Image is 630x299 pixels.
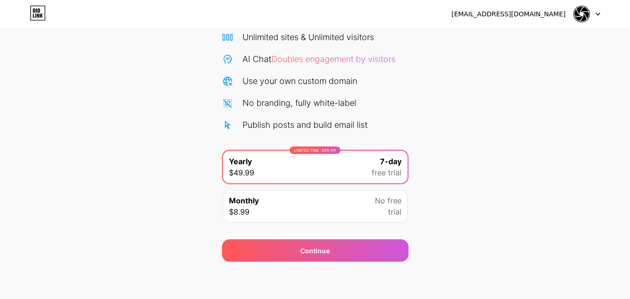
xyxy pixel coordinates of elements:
img: proshootco [573,5,590,23]
span: Monthly [229,195,259,206]
span: $49.99 [229,167,254,178]
div: AI Chat [242,53,395,65]
span: trial [388,206,402,217]
span: Doubles engagement by visitors [271,54,395,64]
div: Unlimited sites & Unlimited visitors [242,31,374,43]
span: No free [375,195,402,206]
span: free trial [372,167,402,178]
div: [EMAIL_ADDRESS][DOMAIN_NAME] [451,9,566,19]
div: No branding, fully white-label [242,97,356,109]
div: Use your own custom domain [242,75,357,87]
div: LIMITED TIME : 50% off [290,146,340,154]
span: $8.99 [229,206,249,217]
span: Yearly [229,156,252,167]
div: Publish posts and build email list [242,118,367,131]
span: Continue [300,246,330,256]
span: 7-day [380,156,402,167]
